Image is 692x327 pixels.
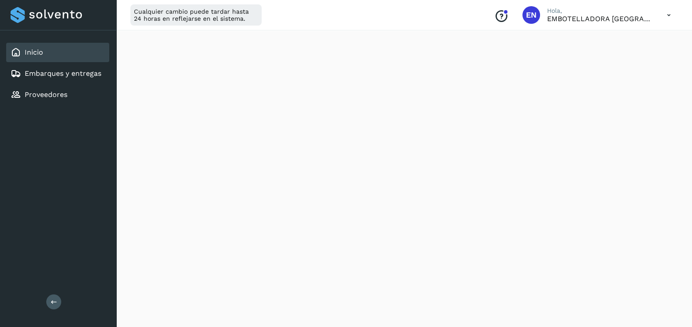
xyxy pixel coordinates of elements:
a: Proveedores [25,90,67,99]
div: Inicio [6,43,109,62]
p: Hola, [547,7,653,15]
div: Embarques y entregas [6,64,109,83]
div: Cualquier cambio puede tardar hasta 24 horas en reflejarse en el sistema. [130,4,262,26]
a: Embarques y entregas [25,69,101,78]
a: Inicio [25,48,43,56]
div: Proveedores [6,85,109,104]
p: EMBOTELLADORA NIAGARA DE MEXICO [547,15,653,23]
